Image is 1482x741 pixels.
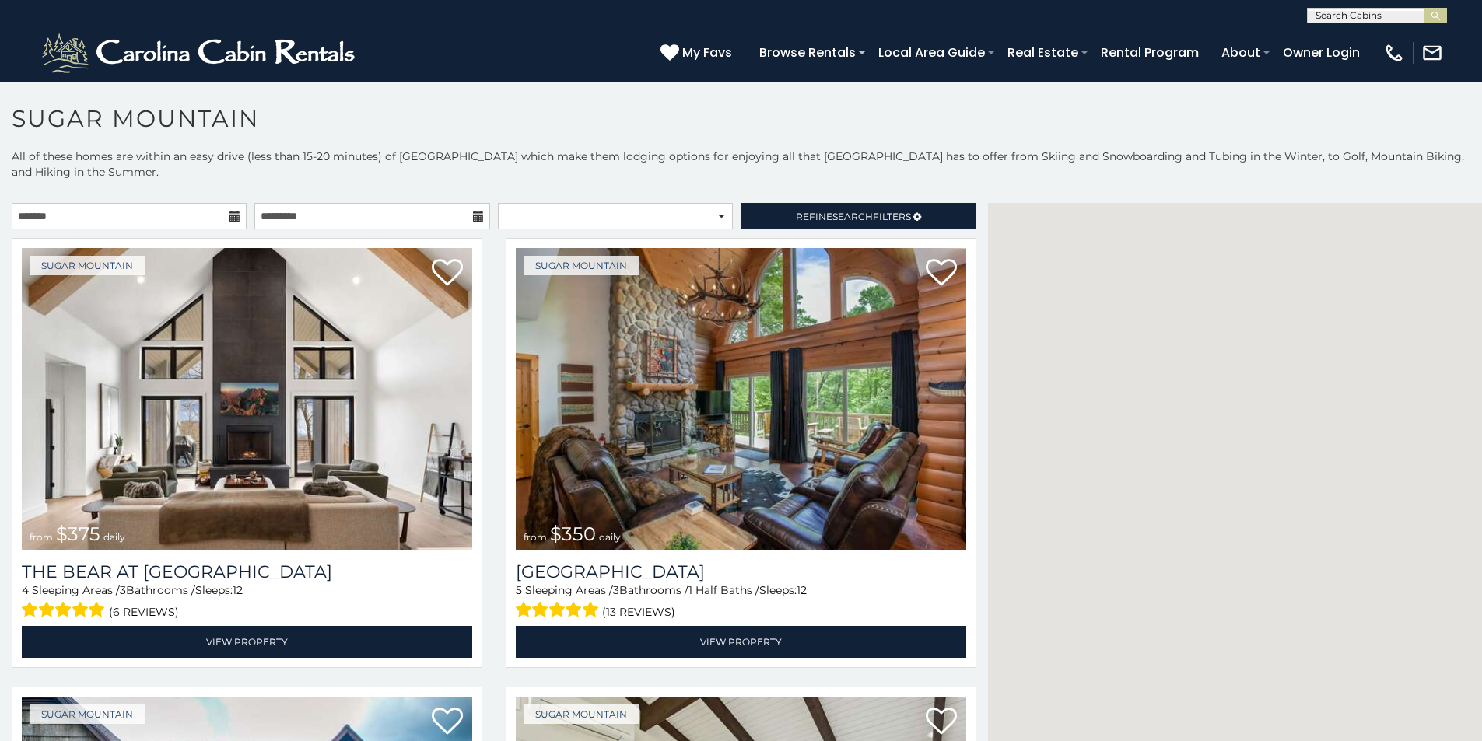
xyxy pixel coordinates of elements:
img: White-1-2.png [39,30,362,76]
a: View Property [22,626,472,658]
a: Sugar Mountain [524,704,639,724]
img: The Bear At Sugar Mountain [22,248,472,550]
a: Local Area Guide [871,39,993,66]
span: from [524,531,547,543]
img: mail-regular-white.png [1421,42,1443,64]
span: 12 [797,583,807,597]
span: 4 [22,583,29,597]
span: (6 reviews) [109,602,179,622]
a: The Bear At Sugar Mountain from $375 daily [22,248,472,550]
a: Real Estate [1000,39,1086,66]
a: Sugar Mountain [524,256,639,275]
span: Search [832,211,873,222]
div: Sleeping Areas / Bathrooms / Sleeps: [516,582,966,622]
span: $350 [550,523,596,545]
a: Browse Rentals [752,39,864,66]
a: Add to favorites [432,257,463,290]
a: [GEOGRAPHIC_DATA] [516,561,966,582]
a: Add to favorites [432,706,463,739]
a: Add to favorites [926,257,957,290]
a: About [1214,39,1268,66]
a: View Property [516,626,966,658]
img: phone-regular-white.png [1383,42,1405,64]
span: daily [103,531,125,543]
span: 3 [613,583,619,597]
a: Sugar Mountain [30,704,145,724]
span: 12 [233,583,243,597]
span: 1 Half Baths / [688,583,759,597]
a: Grouse Moor Lodge from $350 daily [516,248,966,550]
h3: Grouse Moor Lodge [516,561,966,582]
h3: The Bear At Sugar Mountain [22,561,472,582]
span: (13 reviews) [602,602,675,622]
span: 3 [120,583,126,597]
span: Refine Filters [796,211,911,222]
a: My Favs [660,43,736,63]
a: Rental Program [1093,39,1207,66]
a: RefineSearchFilters [741,203,976,229]
a: Owner Login [1275,39,1368,66]
span: $375 [56,523,100,545]
img: Grouse Moor Lodge [516,248,966,550]
span: from [30,531,53,543]
span: 5 [516,583,522,597]
a: The Bear At [GEOGRAPHIC_DATA] [22,561,472,582]
div: Sleeping Areas / Bathrooms / Sleeps: [22,582,472,622]
span: daily [599,531,621,543]
a: Sugar Mountain [30,256,145,275]
span: My Favs [682,43,732,62]
a: Add to favorites [926,706,957,739]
